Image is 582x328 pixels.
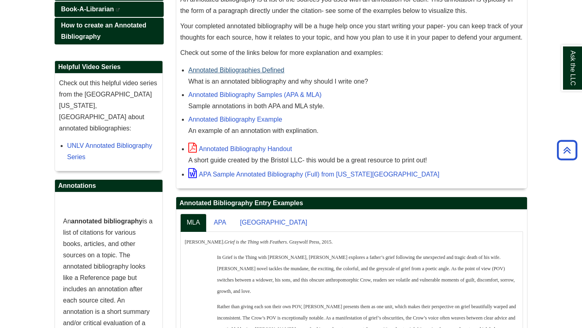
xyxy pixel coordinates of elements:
[188,91,322,98] a: Annotated Bibliography Samples (APA & MLA)
[188,145,292,152] a: Annotated Bibliography Handout
[176,197,527,210] h2: Annotated Bibliography Entry Examples
[116,8,120,12] i: This link opens in a new window
[185,239,333,245] span: [PERSON_NAME]. . Graywolf Press, 2015.
[59,78,158,134] p: Check out this helpful video series from the [GEOGRAPHIC_DATA][US_STATE], [GEOGRAPHIC_DATA] about...
[234,214,314,232] a: [GEOGRAPHIC_DATA]
[188,101,523,112] div: Sample annotations in both APA and MLA style.
[55,180,162,192] h2: Annotations
[188,171,439,178] a: APA Sample Annotated Bibliography (Full) from [US_STATE][GEOGRAPHIC_DATA]
[224,239,287,245] em: Grief is the Thing with Feathers
[61,6,114,13] span: Book-A-Librarian
[55,18,164,44] a: How to create an Annotated Bibliography
[188,67,285,74] a: Annotated Bibliographies Defined
[71,218,143,225] strong: annotated bibliography
[61,22,146,40] span: How to create an Annotated Bibliography
[554,145,580,156] a: Back to Top
[207,214,233,232] a: APA
[217,254,515,294] span: In Grief is the Thing with [PERSON_NAME], [PERSON_NAME] explores a father’s grief following the u...
[188,125,523,137] div: An example of an annotation with explination.
[188,155,523,166] div: A short guide created by the Bristol LLC- this would be a great resource to print out!
[55,2,164,17] a: Book-A-Librarian
[67,142,152,160] a: UNLV Annotated Bibliography Series
[180,214,207,232] a: MLA
[188,116,282,123] a: Annotated Bibliography Example
[188,76,523,87] div: What is an annotated bibliography and why should I write one?
[180,21,523,43] p: Your completed annotated bibliography will be a huge help once you start writing your paper- you ...
[55,61,162,74] h2: Helpful Video Series
[180,47,523,59] p: Check out some of the links below for more explanation and examples:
